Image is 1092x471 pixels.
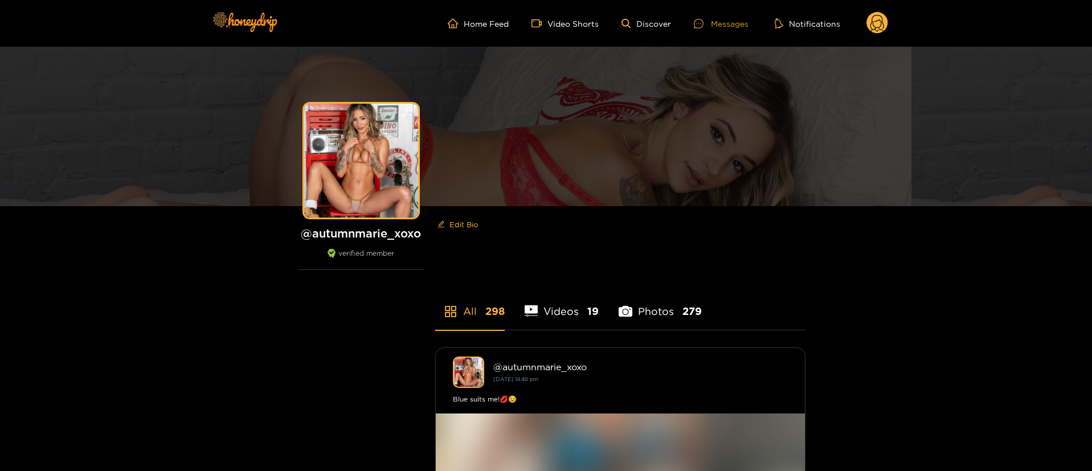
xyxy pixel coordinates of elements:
[453,394,788,405] div: Blue suits me!💋😉
[694,17,749,30] div: Messages
[493,362,788,372] div: @ autumnmarie_xoxo
[485,304,505,318] span: 298
[771,18,844,29] button: Notifications
[449,219,478,230] span: Edit Bio
[448,18,464,28] span: home
[444,305,457,318] span: appstore
[493,376,538,382] small: [DATE] 14:48 pm
[587,304,599,318] span: 19
[435,278,505,330] li: All
[621,19,671,28] a: Discover
[531,18,547,28] span: video-camera
[448,18,509,28] a: Home Feed
[682,304,702,318] span: 279
[525,278,599,330] li: Videos
[437,220,445,229] span: edit
[453,357,484,388] img: autumnmarie_xoxo
[298,249,424,270] div: verified member
[298,226,424,240] h1: @ autumnmarie_xoxo
[619,278,702,330] li: Photos
[531,18,599,28] a: Video Shorts
[435,215,480,234] button: editEdit Bio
